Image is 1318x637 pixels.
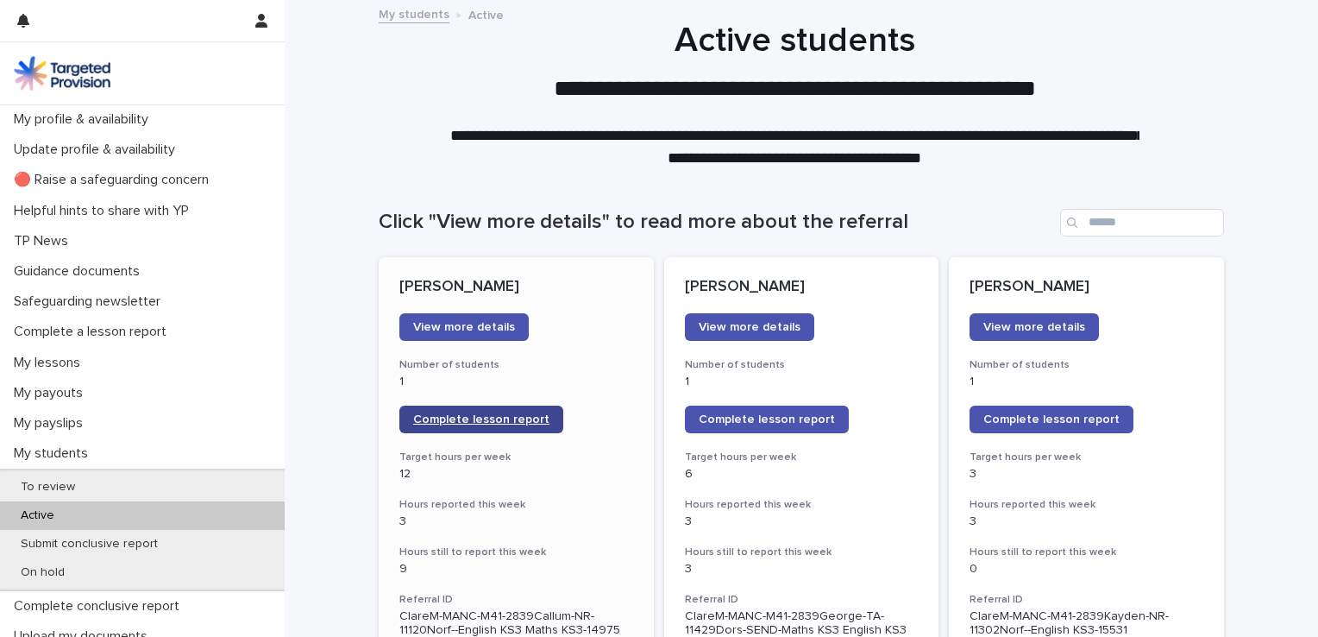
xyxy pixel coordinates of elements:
[685,546,919,559] h3: Hours still to report this week
[7,203,203,219] p: Helpful hints to share with YP
[685,451,919,464] h3: Target hours per week
[970,498,1203,512] h3: Hours reported this week
[7,263,154,280] p: Guidance documents
[699,321,800,333] span: View more details
[7,142,189,158] p: Update profile & availability
[399,498,633,512] h3: Hours reported this week
[970,546,1203,559] h3: Hours still to report this week
[970,313,1099,341] a: View more details
[7,385,97,401] p: My payouts
[399,593,633,607] h3: Referral ID
[7,565,78,580] p: On hold
[7,480,89,495] p: To review
[685,375,919,389] p: 1
[14,56,110,91] img: M5nRWzHhSzIhMunXDL62
[379,3,449,23] a: My students
[399,406,563,433] a: Complete lesson report
[372,20,1217,61] h1: Active students
[970,278,1203,297] p: [PERSON_NAME]
[685,593,919,607] h3: Referral ID
[685,313,814,341] a: View more details
[468,4,504,23] p: Active
[685,278,919,297] p: [PERSON_NAME]
[399,562,633,577] p: 9
[983,321,1085,333] span: View more details
[970,375,1203,389] p: 1
[7,324,180,340] p: Complete a lesson report
[7,537,172,552] p: Submit conclusive report
[970,514,1203,529] p: 3
[7,233,82,249] p: TP News
[399,514,633,529] p: 3
[970,562,1203,577] p: 0
[7,111,162,128] p: My profile & availability
[399,451,633,464] h3: Target hours per week
[685,406,849,433] a: Complete lesson report
[970,451,1203,464] h3: Target hours per week
[7,598,193,615] p: Complete conclusive report
[970,467,1203,482] p: 3
[399,358,633,372] h3: Number of students
[7,445,102,462] p: My students
[7,293,174,310] p: Safeguarding newsletter
[970,406,1133,433] a: Complete lesson report
[685,467,919,482] p: 6
[7,508,68,523] p: Active
[413,321,515,333] span: View more details
[685,358,919,372] h3: Number of students
[413,413,549,426] span: Complete lesson report
[685,562,919,577] p: 3
[7,172,223,188] p: 🔴 Raise a safeguarding concern
[685,498,919,512] h3: Hours reported this week
[379,210,1053,235] h1: Click "View more details" to read more about the referral
[983,413,1120,426] span: Complete lesson report
[7,355,94,371] p: My lessons
[7,415,97,432] p: My payslips
[685,514,919,529] p: 3
[1060,209,1224,237] input: Search
[399,278,633,297] p: [PERSON_NAME]
[399,546,633,559] h3: Hours still to report this week
[399,313,529,341] a: View more details
[699,413,835,426] span: Complete lesson report
[970,593,1203,607] h3: Referral ID
[399,467,633,482] p: 12
[399,375,633,389] p: 1
[970,358,1203,372] h3: Number of students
